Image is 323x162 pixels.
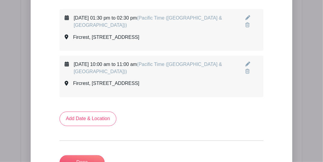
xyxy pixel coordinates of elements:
a: Add Date & Location [60,112,116,126]
span: (Pacific Time ([GEOGRAPHIC_DATA] & [GEOGRAPHIC_DATA])) [74,62,222,74]
div: Fircrest, [STREET_ADDRESS] [73,80,139,87]
div: [DATE] 10:00 am to 11:00 am [74,61,245,75]
span: (Pacific Time ([GEOGRAPHIC_DATA] & [GEOGRAPHIC_DATA])) [74,15,222,28]
div: Fircrest, [STREET_ADDRESS] [73,34,139,41]
div: [DATE] 01:30 pm to 02:30 pm [74,14,245,29]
